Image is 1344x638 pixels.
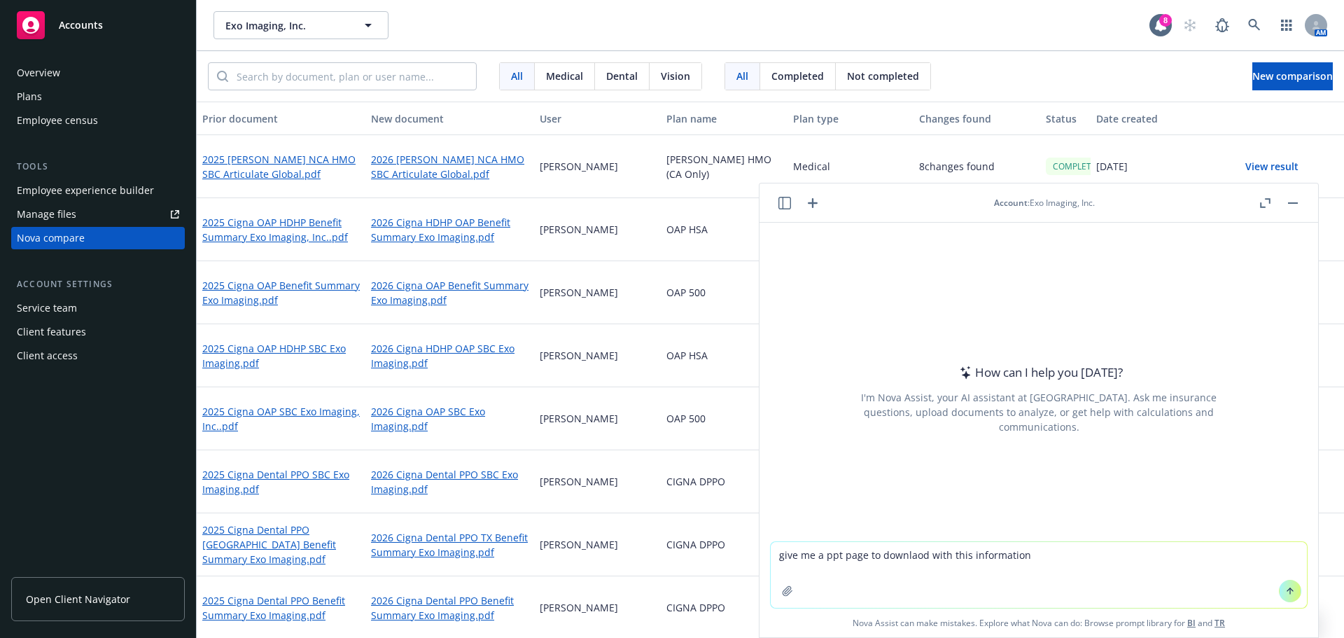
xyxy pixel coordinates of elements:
[661,513,787,576] div: CIGNA DPPO
[913,102,1040,135] button: Changes found
[371,278,528,307] a: 2026 Cigna OAP Benefit Summary Exo Imaging.pdf
[371,467,528,497] a: 2026 Cigna Dental PPO SBC Exo Imaging.pdf
[661,135,787,198] div: [PERSON_NAME] HMO (CA Only)
[17,203,76,226] div: Manage files
[1096,111,1212,126] div: Date created
[11,85,185,108] a: Plans
[17,345,78,367] div: Client access
[661,387,787,450] div: OAP 500
[11,203,185,226] a: Manage files
[17,62,60,84] div: Overview
[213,11,388,39] button: Exo Imaging, Inc.
[202,152,360,181] a: 2025 [PERSON_NAME] NCA HMO SBC Articulate Global.pdf
[1252,62,1333,90] button: New comparison
[661,261,787,324] div: OAP 500
[787,135,914,198] div: Medical
[1187,617,1196,629] a: BI
[11,345,185,367] a: Client access
[765,609,1312,637] span: Nova Assist can make mistakes. Explore what Nova can do: Browse prompt library for and
[736,69,748,83] span: All
[661,198,787,261] div: OAP HSA
[17,85,42,108] div: Plans
[1091,102,1217,135] button: Date created
[371,215,528,244] a: 2026 Cigna HDHP OAP Benefit Summary Exo Imaging.pdf
[202,522,360,567] a: 2025 Cigna Dental PPO [GEOGRAPHIC_DATA] Benefit Summary Exo Imaging.pdf
[842,390,1235,434] div: I'm Nova Assist, your AI assistant at [GEOGRAPHIC_DATA]. Ask me insurance questions, upload docum...
[217,71,228,82] svg: Search
[17,179,154,202] div: Employee experience builder
[793,111,909,126] div: Plan type
[11,6,185,45] a: Accounts
[365,102,534,135] button: New document
[771,542,1307,608] textarea: give me a ppt page to downlaod with this information
[994,197,1095,209] div: : Exo Imaging, Inc.
[1159,14,1172,27] div: 8
[1273,11,1301,39] a: Switch app
[202,111,360,126] div: Prior document
[1223,153,1321,181] button: View result
[371,404,528,434] a: 2026 Cigna OAP SBC Exo Imaging.pdf
[202,215,360,244] a: 2025 Cigna OAP HDHP Benefit Summary Exo Imaging, Inc..pdf
[847,69,919,83] span: Not completed
[540,285,618,300] p: [PERSON_NAME]
[371,530,528,560] a: 2026 Cigna Dental PPO TX Benefit Summary Exo Imaging.pdf
[17,227,85,249] div: Nova compare
[59,20,103,31] span: Accounts
[11,321,185,343] a: Client features
[1040,102,1091,135] button: Status
[202,404,360,434] a: 2025 Cigna OAP SBC Exo Imaging, Inc..pdf
[994,197,1028,209] span: Account
[540,537,618,552] p: [PERSON_NAME]
[371,593,528,623] a: 2026 Cigna Dental PPO Benefit Summary Exo Imaging.pdf
[1176,11,1204,39] a: Start snowing
[919,159,995,174] p: 8 changes found
[11,277,185,291] div: Account settings
[955,363,1123,382] div: How can I help you [DATE]?
[11,109,185,132] a: Employee census
[1240,11,1268,39] a: Search
[540,411,618,426] p: [PERSON_NAME]
[17,297,77,319] div: Service team
[1046,158,1109,175] div: COMPLETED
[771,69,824,83] span: Completed
[787,102,914,135] button: Plan type
[371,111,528,126] div: New document
[11,160,185,174] div: Tools
[11,179,185,202] a: Employee experience builder
[17,109,98,132] div: Employee census
[534,102,661,135] button: User
[540,111,655,126] div: User
[202,467,360,497] a: 2025 Cigna Dental PPO SBC Exo Imaging.pdf
[371,341,528,370] a: 2026 Cigna HDHP OAP SBC Exo Imaging.pdf
[1046,111,1085,126] div: Status
[540,600,618,615] p: [PERSON_NAME]
[228,63,476,90] input: Search by document, plan or user name...
[11,62,185,84] a: Overview
[606,69,638,83] span: Dental
[1096,159,1128,174] p: [DATE]
[11,297,185,319] a: Service team
[511,69,523,83] span: All
[1208,11,1236,39] a: Report a Bug
[197,102,365,135] button: Prior document
[546,69,583,83] span: Medical
[540,159,618,174] p: [PERSON_NAME]
[26,592,130,606] span: Open Client Navigator
[1214,617,1225,629] a: TR
[661,324,787,387] div: OAP HSA
[661,69,690,83] span: Vision
[661,450,787,513] div: CIGNA DPPO
[202,593,360,623] a: 2025 Cigna Dental PPO Benefit Summary Exo Imaging.pdf
[202,341,360,370] a: 2025 Cigna OAP HDHP SBC Exo Imaging.pdf
[1252,69,1333,83] span: New comparison
[17,321,86,343] div: Client features
[11,227,185,249] a: Nova compare
[661,102,787,135] button: Plan name
[666,111,782,126] div: Plan name
[202,278,360,307] a: 2025 Cigna OAP Benefit Summary Exo Imaging.pdf
[225,18,346,33] span: Exo Imaging, Inc.
[919,111,1035,126] div: Changes found
[540,474,618,489] p: [PERSON_NAME]
[540,348,618,363] p: [PERSON_NAME]
[540,222,618,237] p: [PERSON_NAME]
